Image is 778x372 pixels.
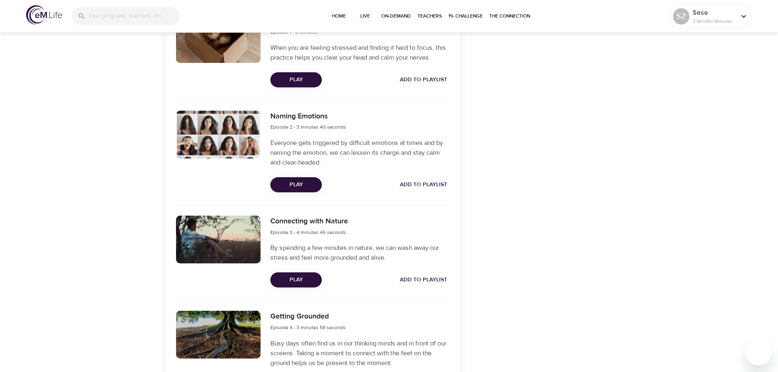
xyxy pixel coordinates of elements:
span: Live [355,12,375,20]
span: On-Demand [381,12,411,20]
p: By spending a few minutes in nature, we can wash away our stress and feel more grounded and alive. [270,243,450,263]
span: Add to Playlist [400,75,447,85]
p: Everyone gets triggered by difficult emotions at times and by naming the emotion, we can lessen i... [270,138,450,167]
button: Add to Playlist [397,177,450,192]
h6: Connecting with Nature [270,216,348,227]
p: Busy days often find us in our thinking minds and in front of our screens. Taking a moment to con... [270,339,450,368]
p: Soso [693,8,736,18]
button: Add to Playlist [397,72,450,87]
button: Play [270,177,322,192]
button: Add to Playlist [397,272,450,287]
span: Episode 2 - 3 minutes 40 seconds [270,124,346,130]
input: Find programs, teachers, etc... [89,7,180,25]
span: Home [329,12,349,20]
button: Play [270,72,322,87]
h6: Naming Emotions [270,111,346,123]
span: Add to Playlist [400,180,447,190]
iframe: Button to launch messaging window [745,339,771,365]
span: Play [277,180,315,190]
p: When you are feeling stressed and finding it hard to focus, this practice helps you clear your he... [270,43,450,62]
span: Play [277,275,315,285]
span: Teachers [417,12,442,20]
h6: Getting Grounded [270,311,346,323]
span: Episode 4 - 3 minutes 58 seconds [270,324,346,331]
span: Play [277,75,315,85]
span: Episode 3 - 4 minutes 46 seconds [270,229,346,236]
p: 2 Mindful Minutes [693,18,736,25]
div: SZ [673,8,689,25]
span: Add to Playlist [400,275,447,285]
img: logo [26,5,62,25]
span: The Connection [489,12,530,20]
button: Play [270,272,322,287]
span: 1% Challenge [448,12,483,20]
